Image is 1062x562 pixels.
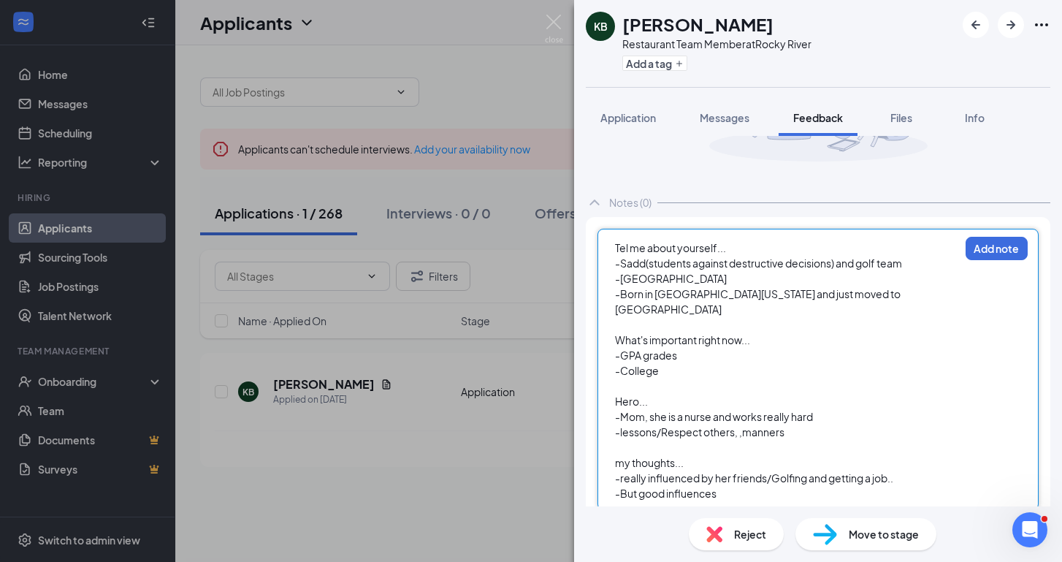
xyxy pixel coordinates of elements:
span: Info [965,111,985,124]
span: -College [615,364,659,377]
h1: [PERSON_NAME] [622,12,773,37]
span: Feedback [793,111,843,124]
button: ArrowLeftNew [963,12,989,38]
button: PlusAdd a tag [622,56,687,71]
span: -Born in [GEOGRAPHIC_DATA][US_STATE] and just moved to [GEOGRAPHIC_DATA] [615,287,902,316]
span: Tel me about yourself... [615,241,726,254]
span: Hero... [615,395,648,408]
svg: ArrowLeftNew [967,16,985,34]
span: -But good influences [615,487,717,500]
svg: ChevronUp [586,194,603,211]
span: -lessons/Respect others, ,manners [615,425,784,438]
span: -really influenced by her friends/Golfing and getting a job.. [615,471,893,485]
div: Restaurant Team Member at Rocky River [622,37,811,51]
span: -Mom, she is a nurse and works really hard [615,410,813,423]
button: ArrowRight [998,12,1024,38]
span: Messages [700,111,749,124]
span: Files [890,111,912,124]
span: Application [600,111,656,124]
span: my thoughts... [615,456,684,469]
span: What's important right now... [615,333,750,346]
span: Reject [734,526,766,542]
div: KB [594,19,608,34]
span: -GPA grades [615,349,677,362]
svg: Plus [675,59,684,68]
svg: Ellipses [1033,16,1050,34]
iframe: Intercom live chat [1012,512,1047,547]
span: Move to stage [849,526,919,542]
div: Notes (0) [609,195,652,210]
svg: ArrowRight [1002,16,1020,34]
span: -[GEOGRAPHIC_DATA] [615,272,727,285]
span: -Sadd(students against destructive decisions) and golf team [615,257,902,270]
button: Add note [966,237,1028,260]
